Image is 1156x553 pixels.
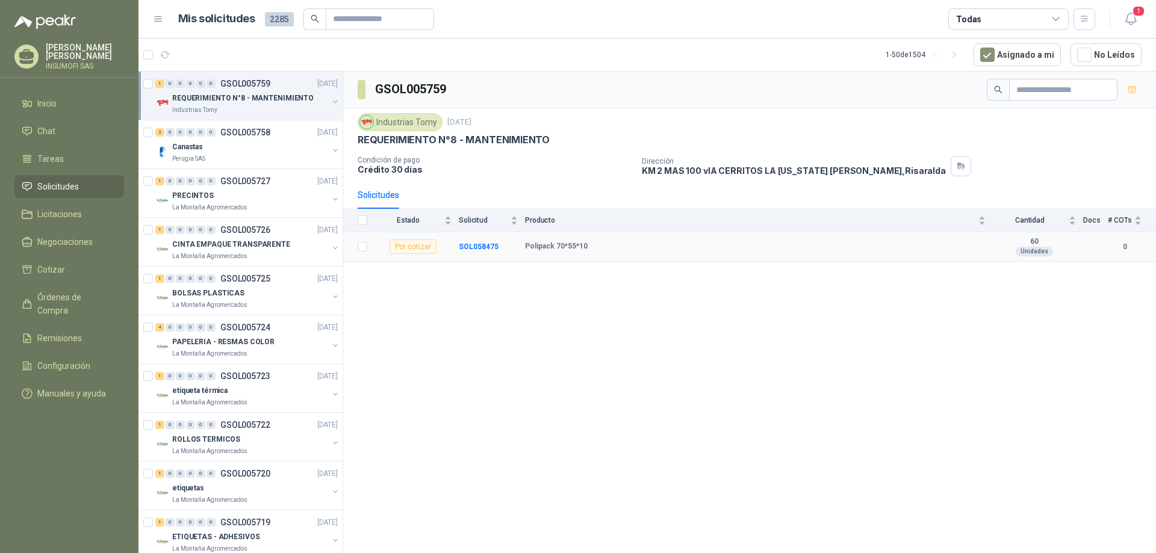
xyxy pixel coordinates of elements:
p: [DATE] [317,517,338,528]
p: CINTA EMPAQUE TRANSPARENTE [172,239,290,250]
p: ETIQUETAS - ADHESIVOS [172,531,259,543]
a: Manuales y ayuda [14,382,124,405]
p: [DATE] [317,322,338,333]
p: GSOL005725 [220,274,270,283]
p: La Montaña Agromercados [172,495,247,505]
div: 1 [155,79,164,88]
div: 0 [176,372,185,380]
div: 0 [196,128,205,137]
div: 0 [207,372,216,380]
div: 0 [176,274,185,283]
div: 0 [207,469,216,478]
p: La Montaña Agromercados [172,252,247,261]
div: 0 [166,421,175,429]
span: 2285 [265,12,294,26]
a: 1 0 0 0 0 0 GSOL005722[DATE] Company LogoROLLOS TERMICOSLa Montaña Agromercados [155,418,340,456]
a: 1 0 0 0 0 0 GSOL005725[DATE] Company LogoBOLSAS PLASTICASLa Montaña Agromercados [155,271,340,310]
a: 4 0 0 0 0 0 GSOL005724[DATE] Company LogoPAPELERIA - RESMAS COLORLa Montaña Agromercados [155,320,340,359]
div: 0 [176,226,185,234]
p: [DATE] [317,419,338,431]
p: [DATE] [317,127,338,138]
div: 0 [186,177,195,185]
p: GSOL005759 [220,79,270,88]
p: [DATE] [317,224,338,236]
a: Remisiones [14,327,124,350]
button: Asignado a mi [974,43,1061,66]
b: SOL058475 [459,243,499,251]
th: Estado [374,209,459,232]
div: 0 [186,274,195,283]
img: Company Logo [155,437,170,451]
span: Licitaciones [37,208,82,221]
a: 2 0 0 0 0 0 GSOL005758[DATE] Company LogoCanastasPerugia SAS [155,125,340,164]
div: 4 [155,323,164,332]
p: BOLSAS PLASTICAS [172,288,244,299]
div: 0 [166,79,175,88]
div: Todas [956,13,981,26]
img: Company Logo [155,388,170,403]
div: 1 [155,421,164,429]
div: 0 [186,469,195,478]
p: GSOL005726 [220,226,270,234]
p: La Montaña Agromercados [172,398,247,407]
p: [DATE] [317,273,338,285]
p: [DATE] [317,371,338,382]
span: Manuales y ayuda [37,387,106,400]
span: Cantidad [993,216,1066,224]
p: GSOL005724 [220,323,270,332]
img: Company Logo [155,486,170,500]
p: GSOL005727 [220,177,270,185]
div: 0 [166,323,175,332]
p: Canastas [172,141,203,153]
span: Configuración [37,359,90,372]
img: Company Logo [155,96,170,110]
div: 0 [166,226,175,234]
img: Logo peakr [14,14,76,29]
span: Estado [374,216,442,224]
span: search [311,14,319,23]
div: 0 [166,469,175,478]
div: 0 [207,79,216,88]
p: etiqueta térmica [172,385,228,397]
img: Company Logo [360,116,373,129]
div: 0 [196,518,205,527]
img: Company Logo [155,144,170,159]
div: Solicitudes [358,188,399,202]
p: PAPELERIA - RESMAS COLOR [172,336,275,348]
div: 0 [207,177,216,185]
p: GSOL005758 [220,128,270,137]
div: 0 [186,323,195,332]
p: [DATE] [447,117,471,128]
a: Solicitudes [14,175,124,198]
span: Remisiones [37,332,82,345]
div: 0 [186,421,195,429]
div: 0 [196,226,205,234]
a: Licitaciones [14,203,124,226]
p: La Montaña Agromercados [172,349,247,359]
a: 1 0 0 0 0 0 GSOL005723[DATE] Company Logoetiqueta térmicaLa Montaña Agromercados [155,369,340,407]
th: Solicitud [459,209,525,232]
div: 0 [196,421,205,429]
div: 0 [196,372,205,380]
div: 0 [207,226,216,234]
span: Negociaciones [37,235,93,249]
p: Condición de pago [358,156,632,164]
img: Company Logo [155,534,170,549]
div: 0 [166,274,175,283]
div: 1 [155,274,164,283]
a: Cotizar [14,258,124,281]
span: Chat [37,125,55,138]
p: etiquetas [172,483,204,494]
div: 0 [166,518,175,527]
a: Negociaciones [14,230,124,253]
th: # COTs [1108,209,1156,232]
h1: Mis solicitudes [178,10,255,28]
p: GSOL005722 [220,421,270,429]
div: 1 [155,226,164,234]
div: 0 [166,177,175,185]
span: Solicitud [459,216,508,224]
p: Industrias Tomy [172,105,217,115]
div: 0 [196,323,205,332]
div: 0 [196,469,205,478]
div: 0 [207,323,216,332]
